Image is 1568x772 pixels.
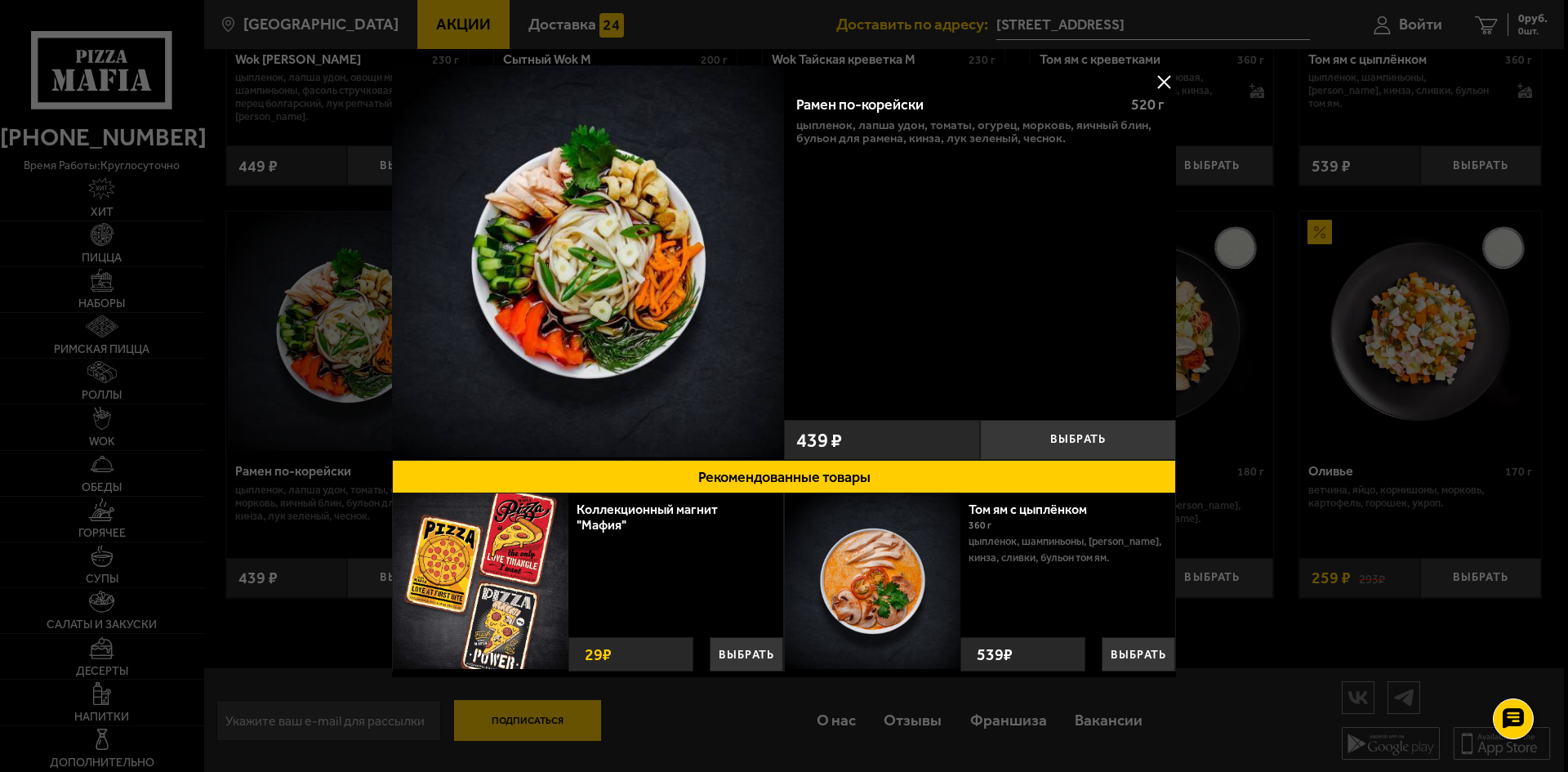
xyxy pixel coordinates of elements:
strong: 539 ₽ [973,638,1017,671]
button: Выбрать [980,420,1176,460]
button: Выбрать [1102,637,1175,672]
a: Том ям с цыплёнком [969,502,1103,517]
span: 360 г [969,520,991,531]
span: 520 г [1131,96,1164,114]
div: Рамен по-корейски [796,96,1117,114]
strong: 29 ₽ [581,638,616,671]
img: Рамен по-корейски [392,65,784,457]
p: цыпленок, лапша удон, томаты, огурец, морковь, яичный блин, бульон для рамена, кинза, лук зеленый... [796,118,1164,145]
span: 439 ₽ [796,431,842,450]
a: Коллекционный магнит "Мафия" [577,502,718,533]
a: Рамен по-корейски [392,65,784,460]
button: Выбрать [710,637,783,672]
p: цыпленок, шампиньоны, [PERSON_NAME], кинза, сливки, бульон том ям. [969,533,1163,566]
button: Рекомендованные товары [392,460,1176,493]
